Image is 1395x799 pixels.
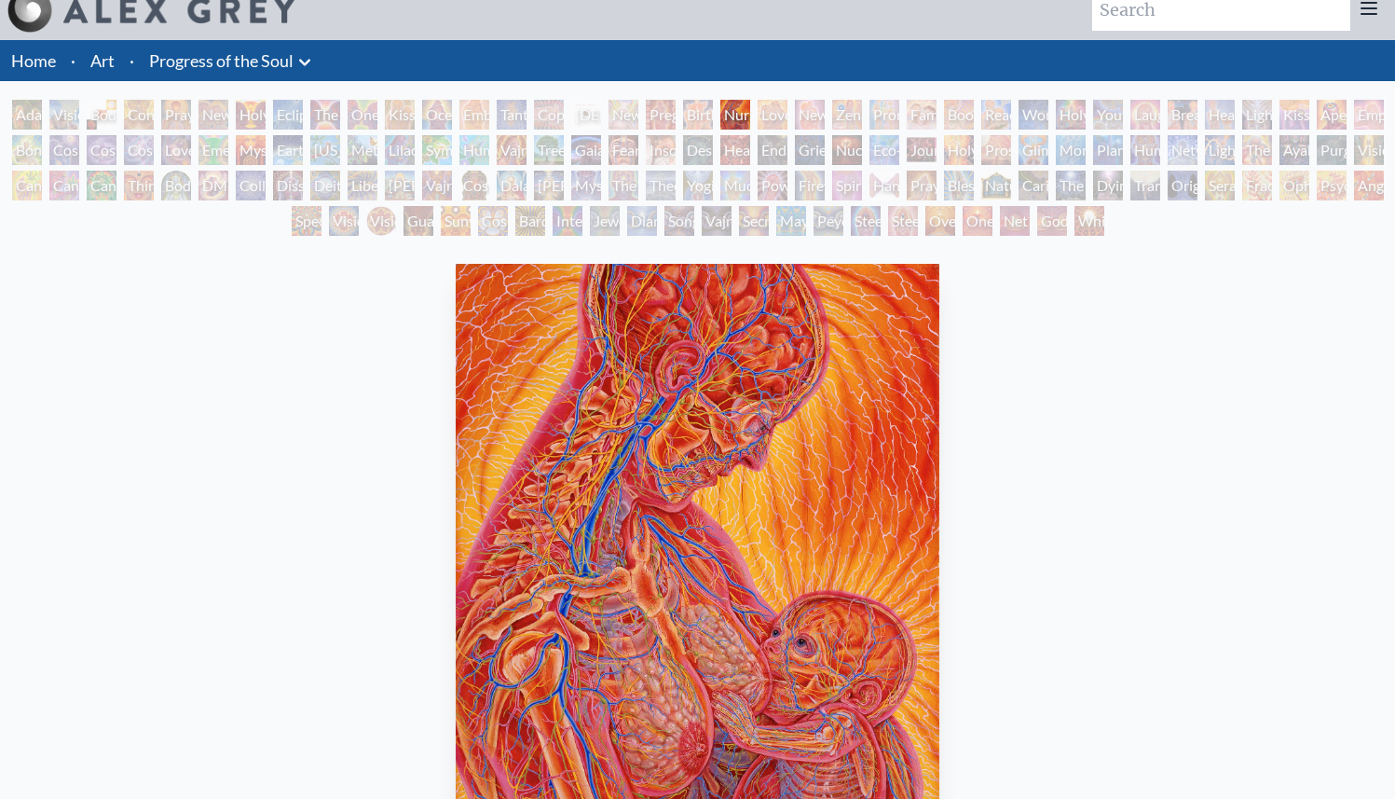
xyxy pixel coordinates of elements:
div: Holy Grail [236,100,266,130]
div: Metamorphosis [348,135,377,165]
div: Cosmic Elf [478,206,508,236]
div: Net of Being [1000,206,1030,236]
div: Godself [1037,206,1067,236]
div: Vajra Guru [422,171,452,200]
a: Home [11,50,56,71]
div: Lightworker [1205,135,1235,165]
div: Vision Tree [1354,135,1384,165]
div: Blessing Hand [944,171,974,200]
div: Aperture [1317,100,1347,130]
div: Mysteriosa 2 [236,135,266,165]
div: Psychomicrograph of a Fractal Paisley Cherub Feather Tip [1317,171,1347,200]
div: Peyote Being [814,206,843,236]
div: Birth [683,100,713,130]
div: One Taste [348,100,377,130]
div: Bond [12,135,42,165]
div: Guardian of Infinite Vision [403,206,433,236]
div: Song of Vajra Being [664,206,694,236]
div: Adam & Eve [12,100,42,130]
div: Praying Hands [907,171,937,200]
div: Original Face [1168,171,1197,200]
div: Planetary Prayers [1093,135,1123,165]
div: Fear [609,135,638,165]
div: Cosmic Creativity [49,135,79,165]
div: Boo-boo [944,100,974,130]
div: Young & Old [1093,100,1123,130]
div: Collective Vision [236,171,266,200]
div: Kiss of the [MEDICAL_DATA] [1279,100,1309,130]
div: Dying [1093,171,1123,200]
div: Copulating [534,100,564,130]
div: Seraphic Transport Docking on the Third Eye [1205,171,1235,200]
div: Spirit Animates the Flesh [832,171,862,200]
div: Lilacs [385,135,415,165]
div: Earth Energies [273,135,303,165]
div: Eco-Atlas [869,135,899,165]
div: Tantra [497,100,527,130]
div: DMT - The Spirit Molecule [198,171,228,200]
li: · [63,40,83,81]
div: Grieving [795,135,825,165]
div: Cannabacchus [87,171,116,200]
div: Sunyata [441,206,471,236]
div: Kissing [385,100,415,130]
div: Dissectional Art for Tool's Lateralus CD [273,171,303,200]
div: Pregnancy [646,100,676,130]
div: The Soul Finds It's Way [1056,171,1086,200]
div: Spectral Lotus [292,206,321,236]
div: Hands that See [869,171,899,200]
div: New Man New Woman [198,100,228,130]
div: Glimpsing the Empyrean [1019,135,1048,165]
div: [DEMOGRAPHIC_DATA] Embryo [571,100,601,130]
div: Cannabis Sutra [49,171,79,200]
div: Nursing [720,100,750,130]
div: Yogi & the Möbius Sphere [683,171,713,200]
div: Healing [1205,100,1235,130]
div: Purging [1317,135,1347,165]
div: Insomnia [646,135,676,165]
div: Third Eye Tears of Joy [124,171,154,200]
div: White Light [1074,206,1104,236]
div: Cosmic Lovers [124,135,154,165]
div: Embracing [459,100,489,130]
div: Newborn [609,100,638,130]
div: New Family [795,100,825,130]
div: The Shulgins and their Alchemical Angels [1242,135,1272,165]
div: Liberation Through Seeing [348,171,377,200]
div: [PERSON_NAME] [385,171,415,200]
div: Promise [869,100,899,130]
div: Holy Fire [944,135,974,165]
div: Bardo Being [515,206,545,236]
div: Oversoul [925,206,955,236]
div: Power to the Peaceful [758,171,787,200]
a: Art [90,48,115,74]
div: Human Geometry [1130,135,1160,165]
div: Gaia [571,135,601,165]
div: Emerald Grail [198,135,228,165]
div: Humming Bird [459,135,489,165]
div: Lightweaver [1242,100,1272,130]
div: Visionary Origin of Language [49,100,79,130]
div: Love Circuit [758,100,787,130]
div: Ophanic Eyelash [1279,171,1309,200]
div: Zena Lotus [832,100,862,130]
div: Vision [PERSON_NAME] [366,206,396,236]
div: Headache [720,135,750,165]
div: Fractal Eyes [1242,171,1272,200]
div: One [963,206,992,236]
li: · [122,40,142,81]
div: Steeplehead 2 [888,206,918,236]
div: Reading [981,100,1011,130]
div: Cosmic [DEMOGRAPHIC_DATA] [459,171,489,200]
div: Vajra Being [702,206,732,236]
a: Progress of the Soul [149,48,294,74]
div: [PERSON_NAME] [534,171,564,200]
div: Theologue [646,171,676,200]
div: Networks [1168,135,1197,165]
div: Monochord [1056,135,1086,165]
div: Nature of Mind [981,171,1011,200]
div: Secret Writing Being [739,206,769,236]
div: Family [907,100,937,130]
div: Body/Mind as a Vibratory Field of Energy [161,171,191,200]
div: Diamond Being [627,206,657,236]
